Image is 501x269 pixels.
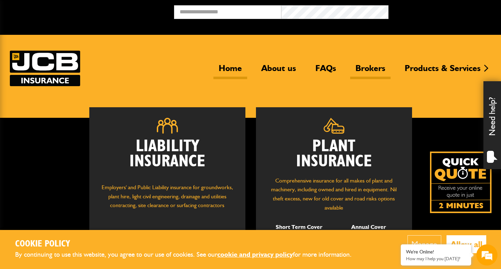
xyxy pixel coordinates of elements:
[100,139,235,176] h2: Liability Insurance
[350,63,391,79] a: Brokers
[339,223,398,232] p: Annual Cover
[447,235,486,253] button: Allow all
[430,152,492,213] img: Quick Quote
[15,239,363,250] h2: Cookie Policy
[213,63,247,79] a: Home
[100,183,235,217] p: Employers' and Public Liability insurance for groundworks, plant hire, light civil engineering, d...
[217,250,293,258] a: cookie and privacy policy
[407,235,441,253] button: Manage
[266,139,402,169] h2: Plant Insurance
[399,63,486,79] a: Products & Services
[310,63,341,79] a: FAQs
[266,176,402,212] p: Comprehensive insurance for all makes of plant and machinery, including owned and hired in equipm...
[406,249,466,255] div: We're Online!
[388,5,496,16] button: Broker Login
[256,63,301,79] a: About us
[270,223,329,232] p: Short Term Cover
[430,152,492,213] a: Get your insurance quote isn just 2-minutes
[15,249,363,260] p: By continuing to use this website, you agree to our use of cookies. See our for more information.
[10,51,80,86] img: JCB Insurance Services logo
[10,51,80,86] a: JCB Insurance Services
[483,81,501,169] div: Need help?
[406,256,466,261] p: How may I help you today?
